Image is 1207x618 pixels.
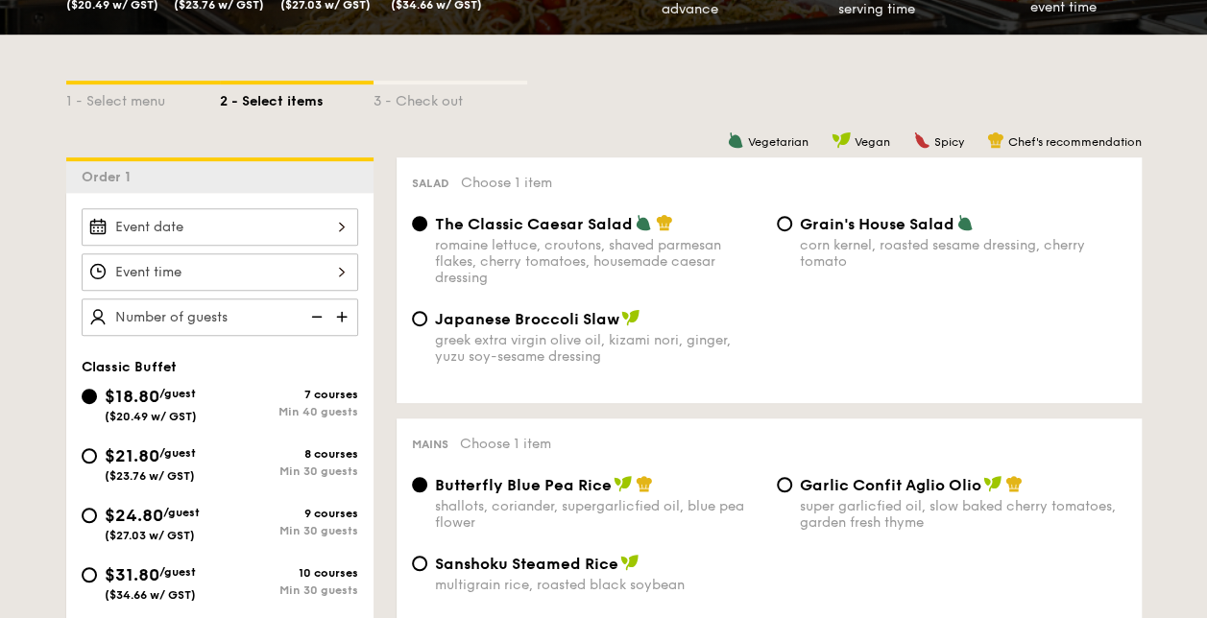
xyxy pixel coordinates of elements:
span: Butterfly Blue Pea Rice [435,476,612,494]
div: Min 40 guests [220,405,358,418]
span: Mains [412,438,448,451]
img: icon-vegan.f8ff3823.svg [621,309,640,326]
div: 8 courses [220,447,358,461]
div: Min 30 guests [220,464,358,478]
div: 2 - Select items [220,84,374,111]
span: ($20.49 w/ GST) [105,410,197,423]
img: icon-reduce.1d2dbef1.svg [301,298,329,335]
img: icon-vegan.f8ff3823.svg [832,131,851,149]
div: romaine lettuce, croutons, shaved parmesan flakes, cherry tomatoes, housemade caesar dressing [435,237,761,286]
div: greek extra virgin olive oil, kizami nori, ginger, yuzu soy-sesame dressing [435,332,761,365]
input: The Classic Caesar Saladromaine lettuce, croutons, shaved parmesan flakes, cherry tomatoes, house... [412,216,427,231]
span: $31.80 [105,564,159,585]
input: Event time [82,253,358,291]
div: multigrain rice, roasted black soybean [435,577,761,593]
input: $21.80/guest($23.76 w/ GST)8 coursesMin 30 guests [82,448,97,463]
span: $24.80 [105,505,163,526]
span: /guest [159,565,196,579]
span: /guest [159,387,196,400]
img: icon-vegetarian.fe4039eb.svg [956,214,974,231]
span: $18.80 [105,386,159,407]
span: Grain's House Salad [800,215,954,233]
span: Choose 1 item [461,175,552,191]
div: 7 courses [220,388,358,401]
img: icon-chef-hat.a58ddaea.svg [1005,475,1023,492]
input: Sanshoku Steamed Ricemultigrain rice, roasted black soybean [412,556,427,571]
img: icon-vegetarian.fe4039eb.svg [727,131,744,149]
input: Butterfly Blue Pea Riceshallots, coriander, supergarlicfied oil, blue pea flower [412,477,427,492]
span: Spicy [934,135,964,149]
input: Grain's House Saladcorn kernel, roasted sesame dressing, cherry tomato [777,216,792,231]
img: icon-chef-hat.a58ddaea.svg [656,214,673,231]
img: icon-chef-hat.a58ddaea.svg [987,131,1004,149]
img: icon-vegetarian.fe4039eb.svg [635,214,652,231]
div: 3 - Check out [374,84,527,111]
div: Min 30 guests [220,583,358,597]
input: Event date [82,208,358,246]
span: Vegan [855,135,890,149]
span: Choose 1 item [460,436,551,452]
span: ($34.66 w/ GST) [105,588,196,602]
span: $21.80 [105,445,159,466]
span: Classic Buffet [82,359,177,375]
span: Salad [412,177,449,190]
span: Vegetarian [748,135,809,149]
span: Order 1 [82,169,138,185]
img: icon-spicy.37a8142b.svg [913,131,930,149]
span: /guest [159,446,196,460]
div: 9 courses [220,507,358,520]
div: 1 - Select menu [66,84,220,111]
input: Number of guests [82,298,358,336]
span: ($23.76 w/ GST) [105,469,195,483]
img: icon-vegan.f8ff3823.svg [620,554,640,571]
input: $24.80/guest($27.03 w/ GST)9 coursesMin 30 guests [82,508,97,523]
input: Garlic Confit Aglio Oliosuper garlicfied oil, slow baked cherry tomatoes, garden fresh thyme [777,477,792,492]
div: super garlicfied oil, slow baked cherry tomatoes, garden fresh thyme [800,498,1126,531]
div: corn kernel, roasted sesame dressing, cherry tomato [800,237,1126,270]
input: $31.80/guest($34.66 w/ GST)10 coursesMin 30 guests [82,567,97,582]
img: icon-vegan.f8ff3823.svg [614,475,633,492]
span: /guest [163,506,200,519]
span: Chef's recommendation [1008,135,1142,149]
div: 10 courses [220,566,358,580]
input: Japanese Broccoli Slawgreek extra virgin olive oil, kizami nori, ginger, yuzu soy-sesame dressing [412,311,427,326]
input: $18.80/guest($20.49 w/ GST)7 coursesMin 40 guests [82,389,97,404]
span: Japanese Broccoli Slaw [435,310,619,328]
span: The Classic Caesar Salad [435,215,633,233]
img: icon-vegan.f8ff3823.svg [983,475,1002,492]
img: icon-add.58712e84.svg [329,298,358,335]
span: ($27.03 w/ GST) [105,529,195,542]
div: Min 30 guests [220,524,358,537]
span: Sanshoku Steamed Rice [435,555,618,573]
img: icon-chef-hat.a58ddaea.svg [636,475,653,492]
div: shallots, coriander, supergarlicfied oil, blue pea flower [435,498,761,531]
span: Garlic Confit Aglio Olio [800,476,981,494]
